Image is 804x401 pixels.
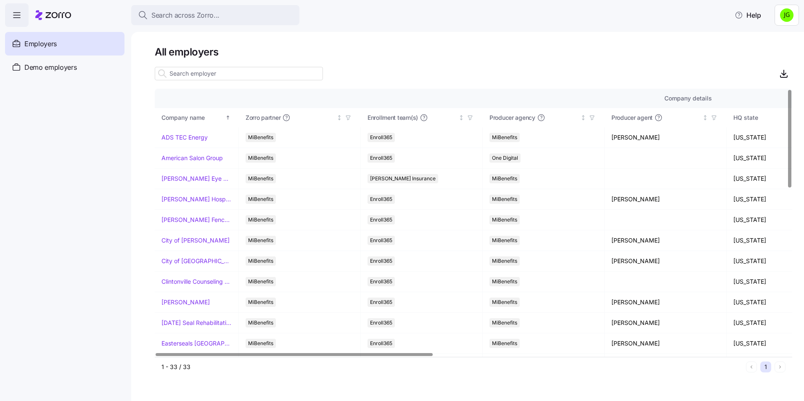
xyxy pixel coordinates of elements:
[370,256,392,266] span: Enroll365
[492,153,518,163] span: One Digital
[605,251,727,272] td: [PERSON_NAME]
[368,113,418,122] span: Enrollment team(s)
[161,339,232,348] a: Easterseals [GEOGRAPHIC_DATA] & [GEOGRAPHIC_DATA][US_STATE]
[361,108,483,127] th: Enrollment team(s)Not sorted
[5,55,124,79] a: Demo employers
[161,195,232,203] a: [PERSON_NAME] Hospitality
[728,7,768,24] button: Help
[246,113,280,122] span: Zorro partner
[370,318,392,327] span: Enroll365
[735,10,761,20] span: Help
[370,277,392,286] span: Enroll365
[248,298,273,307] span: MiBenefits
[370,298,392,307] span: Enroll365
[492,215,517,224] span: MiBenefits
[605,108,727,127] th: Producer agentNot sorted
[370,339,392,348] span: Enroll365
[24,62,77,73] span: Demo employers
[155,45,792,58] h1: All employers
[161,154,223,162] a: American Salon Group
[239,108,361,127] th: Zorro partnerNot sorted
[225,115,231,121] div: Sorted ascending
[605,127,727,148] td: [PERSON_NAME]
[161,319,232,327] a: [DATE] Seal Rehabilitation Center of [GEOGRAPHIC_DATA]
[151,10,220,21] span: Search across Zorro...
[248,318,273,327] span: MiBenefits
[605,333,727,354] td: [PERSON_NAME]
[489,113,535,122] span: Producer agency
[370,215,392,224] span: Enroll365
[248,174,273,183] span: MiBenefits
[605,292,727,313] td: [PERSON_NAME]
[702,115,708,121] div: Not sorted
[492,174,517,183] span: MiBenefits
[370,174,436,183] span: [PERSON_NAME] Insurance
[336,115,342,121] div: Not sorted
[492,133,517,142] span: MiBenefits
[248,277,273,286] span: MiBenefits
[492,256,517,266] span: MiBenefits
[248,195,273,204] span: MiBenefits
[161,277,232,286] a: Clintonville Counseling and Wellness
[370,195,392,204] span: Enroll365
[580,115,586,121] div: Not sorted
[248,256,273,266] span: MiBenefits
[155,67,323,80] input: Search employer
[248,133,273,142] span: MiBenefits
[458,115,464,121] div: Not sorted
[370,236,392,245] span: Enroll365
[605,313,727,333] td: [PERSON_NAME]
[483,108,605,127] th: Producer agencyNot sorted
[760,361,771,372] button: 1
[370,133,392,142] span: Enroll365
[161,298,210,306] a: [PERSON_NAME]
[161,216,232,224] a: [PERSON_NAME] Fence Company
[161,174,232,183] a: [PERSON_NAME] Eye Associates
[24,39,57,49] span: Employers
[746,361,757,372] button: Previous page
[161,257,232,265] a: City of [GEOGRAPHIC_DATA]
[775,361,785,372] button: Next page
[155,108,239,127] th: Company nameSorted ascending
[161,133,208,142] a: ADS TEC Energy
[248,215,273,224] span: MiBenefits
[5,32,124,55] a: Employers
[370,153,392,163] span: Enroll365
[161,363,743,371] div: 1 - 33 / 33
[248,339,273,348] span: MiBenefits
[492,277,517,286] span: MiBenefits
[492,339,517,348] span: MiBenefits
[161,113,224,122] div: Company name
[605,230,727,251] td: [PERSON_NAME]
[492,236,517,245] span: MiBenefits
[248,236,273,245] span: MiBenefits
[492,318,517,327] span: MiBenefits
[248,153,273,163] span: MiBenefits
[492,195,517,204] span: MiBenefits
[131,5,299,25] button: Search across Zorro...
[611,113,653,122] span: Producer agent
[161,236,230,245] a: City of [PERSON_NAME]
[780,8,793,22] img: a4774ed6021b6d0ef619099e609a7ec5
[492,298,517,307] span: MiBenefits
[605,189,727,210] td: [PERSON_NAME]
